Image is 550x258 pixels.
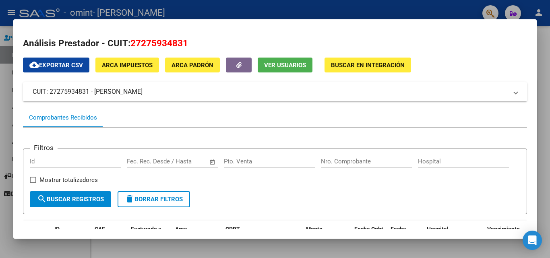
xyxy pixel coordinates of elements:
span: Mostrar totalizadores [39,175,98,185]
span: Monto [306,226,323,232]
button: Buscar en Integración [325,58,411,72]
mat-icon: delete [125,194,134,204]
span: Fecha Cpbt [354,226,383,232]
span: Buscar Registros [37,196,104,203]
span: Exportar CSV [29,62,83,69]
button: ARCA Impuestos [95,58,159,72]
datatable-header-cell: Facturado x Orden De [128,221,172,256]
h2: Análisis Prestador - CUIT: [23,37,527,50]
datatable-header-cell: CPBT [222,221,303,256]
span: ARCA Padrón [172,62,213,69]
span: Vencimiento Auditoría [487,226,520,241]
span: CPBT [225,226,240,232]
datatable-header-cell: Vencimiento Auditoría [484,221,520,256]
span: Borrar Filtros [125,196,183,203]
mat-icon: cloud_download [29,60,39,70]
button: Borrar Filtros [118,191,190,207]
span: Fecha Recibido [391,226,413,241]
span: Hospital [427,226,449,232]
h3: Filtros [30,142,58,153]
div: Comprobantes Recibidos [29,113,97,122]
button: ARCA Padrón [165,58,220,72]
button: Ver Usuarios [258,58,312,72]
mat-panel-title: CUIT: 27275934831 - [PERSON_NAME] [33,87,508,97]
mat-expansion-panel-header: CUIT: 27275934831 - [PERSON_NAME] [23,82,527,101]
span: ARCA Impuestos [102,62,153,69]
datatable-header-cell: Fecha Cpbt [351,221,387,256]
datatable-header-cell: Monto [303,221,351,256]
span: CAE [95,226,105,232]
button: Open calendar [208,157,217,167]
button: Exportar CSV [23,58,89,72]
datatable-header-cell: ID [51,221,91,256]
datatable-header-cell: Hospital [424,221,484,256]
input: Start date [127,158,153,165]
datatable-header-cell: Fecha Recibido [387,221,424,256]
span: Facturado x Orden De [131,226,161,241]
span: 27275934831 [130,38,188,48]
mat-icon: search [37,194,47,204]
input: End date [160,158,199,165]
datatable-header-cell: Area [172,221,222,256]
div: Open Intercom Messenger [523,231,542,250]
span: Area [175,226,187,232]
datatable-header-cell: CAE [91,221,128,256]
button: Buscar Registros [30,191,111,207]
span: Ver Usuarios [264,62,306,69]
span: Buscar en Integración [331,62,405,69]
span: ID [54,226,60,232]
